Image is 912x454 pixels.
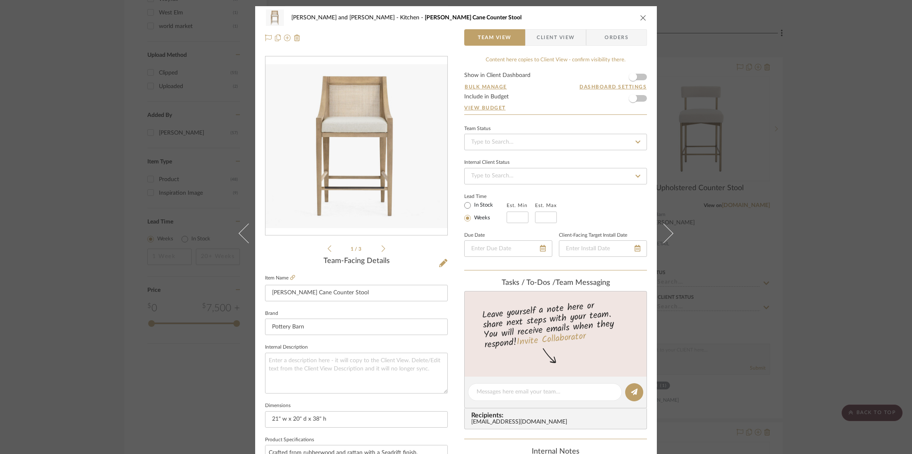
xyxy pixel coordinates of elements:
[559,233,627,237] label: Client-Facing Target Install Date
[425,15,521,21] span: [PERSON_NAME] Cane Counter Stool
[472,202,493,209] label: In Stock
[265,275,295,282] label: Item Name
[265,411,448,428] input: Enter the dimensions of this item
[507,203,528,208] label: Est. Min
[265,312,278,316] label: Brand
[265,438,314,442] label: Product Specifications
[294,35,300,41] img: Remove from project
[351,247,355,251] span: 1
[516,329,586,350] a: Invite Collaborator
[265,64,447,228] img: 4ff93830-98d6-4db5-9136-e8e9d35d2569_436x436.jpg
[579,83,647,91] button: Dashboard Settings
[464,193,507,200] label: Lead Time
[265,404,291,408] label: Dimensions
[355,247,358,251] span: /
[464,168,647,184] input: Type to Search…
[265,9,285,26] img: 4ff93830-98d6-4db5-9136-e8e9d35d2569_48x40.jpg
[559,240,647,257] input: Enter Install Date
[464,134,647,150] input: Type to Search…
[265,345,308,349] label: Internal Description
[400,15,425,21] span: Kitchen
[265,257,448,266] div: Team-Facing Details
[464,105,647,111] a: View Budget
[471,419,643,426] div: [EMAIL_ADDRESS][DOMAIN_NAME]
[464,200,507,223] mat-radio-group: Select item type
[358,247,363,251] span: 3
[502,279,556,286] span: Tasks / To-Dos /
[464,161,510,165] div: Internal Client Status
[464,240,552,257] input: Enter Due Date
[472,214,490,222] label: Weeks
[464,279,647,288] div: team Messaging
[291,15,400,21] span: [PERSON_NAME] and [PERSON_NAME]
[463,297,648,352] div: Leave yourself a note here or share next steps with your team. You will receive emails when they ...
[464,56,647,64] div: Content here copies to Client View - confirm visibility there.
[596,29,637,46] span: Orders
[265,285,448,301] input: Enter Item Name
[265,319,448,335] input: Enter Brand
[464,127,491,131] div: Team Status
[471,412,643,419] span: Recipients:
[537,29,575,46] span: Client View
[265,64,447,228] div: 0
[535,203,557,208] label: Est. Max
[640,14,647,21] button: close
[478,29,512,46] span: Team View
[464,233,485,237] label: Due Date
[464,83,507,91] button: Bulk Manage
